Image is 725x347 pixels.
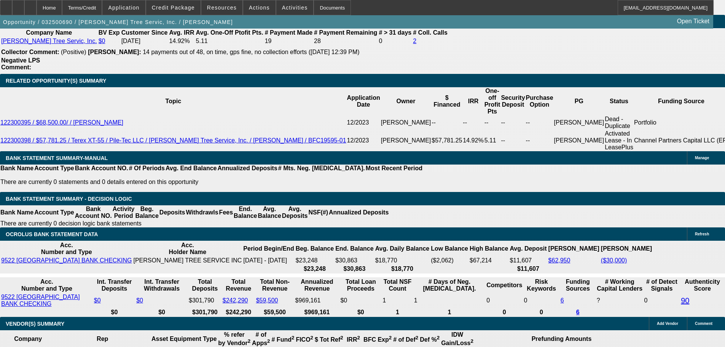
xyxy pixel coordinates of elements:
[88,49,141,55] b: [PERSON_NAME]:
[695,321,712,326] span: Comment
[296,336,313,343] b: FICO
[532,336,592,342] b: Prefunding Amounts
[347,336,360,343] b: IRR
[431,115,462,130] td: --
[554,130,605,151] td: [PERSON_NAME]
[311,335,313,341] sup: 2
[265,29,312,36] b: # Payment Made
[389,335,392,341] sup: 2
[414,293,485,308] td: 1
[295,241,334,256] th: Beg. Balance
[308,205,328,220] th: NSF(#)
[441,331,473,346] b: IDW Gain/Loss
[256,278,294,293] th: Total Non-Revenue
[462,130,484,151] td: 14.92%
[416,335,418,341] sup: 2
[601,241,652,256] th: [PERSON_NAME]
[219,205,233,220] th: Fees
[548,241,600,256] th: [PERSON_NAME]
[500,87,525,115] th: Security Deposit
[604,115,634,130] td: Dead - Duplicate
[6,321,64,327] span: VENDOR(S) SUMMARY
[413,38,416,44] a: 2
[295,309,339,316] th: $969,161
[413,29,448,36] b: # Coll. Calls
[414,309,485,316] th: 1
[99,38,105,44] a: $0
[471,338,473,344] sup: 2
[143,49,359,55] span: 14 payments out of 48, on time, gps fine, no collection efforts ([DATE] 12:39 PM)
[363,336,392,343] b: BFC Exp
[375,241,430,256] th: Avg. Daily Balance
[486,309,523,316] th: 0
[1,38,97,44] a: [PERSON_NAME] Tree Servic, Inc.
[282,5,308,11] span: Activities
[278,165,365,172] th: # Mts. Neg. [MEDICAL_DATA].
[151,336,217,342] b: Asset Equipment Type
[6,231,98,237] span: OCROLUS BANK STATEMENT DATA
[1,278,93,293] th: Acc. Number and Type
[94,278,135,293] th: Int. Transfer Deposits
[136,309,188,316] th: $0
[222,278,255,293] th: Total Revenue
[335,257,374,264] td: $30,863
[437,335,440,341] sup: 2
[169,29,194,36] b: Avg. IRR
[314,37,378,45] td: 28
[256,309,294,316] th: $59,500
[99,29,120,36] b: BV Exp
[257,205,281,220] th: Avg. Balance
[152,5,195,11] span: Credit Package
[121,29,168,36] b: Customer Since
[75,165,129,172] th: Bank Account NO.
[26,29,72,36] b: Company Name
[0,137,346,144] a: 122300398 / $57,781.25 / Terex XT-55 / Pile-Tec LLC / [PERSON_NAME] Tree Service, Inc. / [PERSON_...
[335,241,374,256] th: End. Balance
[129,165,165,172] th: # Of Periods
[249,5,270,11] span: Actions
[133,257,242,264] td: [PERSON_NAME] TREE SERVICE INC
[347,87,381,115] th: Application Date
[431,130,462,151] td: $57,781.25
[188,278,221,293] th: Total Deposits
[34,205,75,220] th: Account Type
[97,336,108,342] b: Rep
[256,297,278,304] a: $59,500
[484,87,501,115] th: One-off Profit Pts
[136,297,143,304] a: $0
[523,293,559,308] td: 0
[375,257,430,264] td: $18,770
[108,5,139,11] span: Application
[420,336,440,343] b: Def %
[526,130,554,151] td: --
[378,37,412,45] td: 0
[601,257,627,264] a: ($30,000)
[136,278,188,293] th: Int. Transfer Withdrawals
[292,335,294,341] sup: 2
[243,257,294,264] td: [DATE] - [DATE]
[282,205,308,220] th: Avg. Deposits
[486,278,523,293] th: Competitors
[596,278,643,293] th: # Working Capital Lenders
[560,278,596,293] th: Funding Sources
[382,309,413,316] th: 1
[431,87,462,115] th: $ Financed
[340,293,381,308] td: $0
[223,297,248,304] a: $242,290
[393,336,418,343] b: # of Def
[340,278,381,293] th: Total Loan Proceeds
[169,37,194,45] td: 14.92%
[196,37,264,45] td: 5.11
[1,49,59,55] b: Collector Comment:
[469,241,508,256] th: High Balance
[267,338,270,344] sup: 2
[1,294,80,307] a: 9522 [GEOGRAPHIC_DATA] BANK CHECKING
[462,115,484,130] td: --
[500,115,525,130] td: --
[335,265,374,273] th: $30,863
[379,29,411,36] b: # > 31 days
[121,37,168,45] td: [DATE]
[217,165,277,172] th: Annualized Deposits
[1,257,132,264] a: 9522 [GEOGRAPHIC_DATA] BANK CHECKING
[94,309,135,316] th: $0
